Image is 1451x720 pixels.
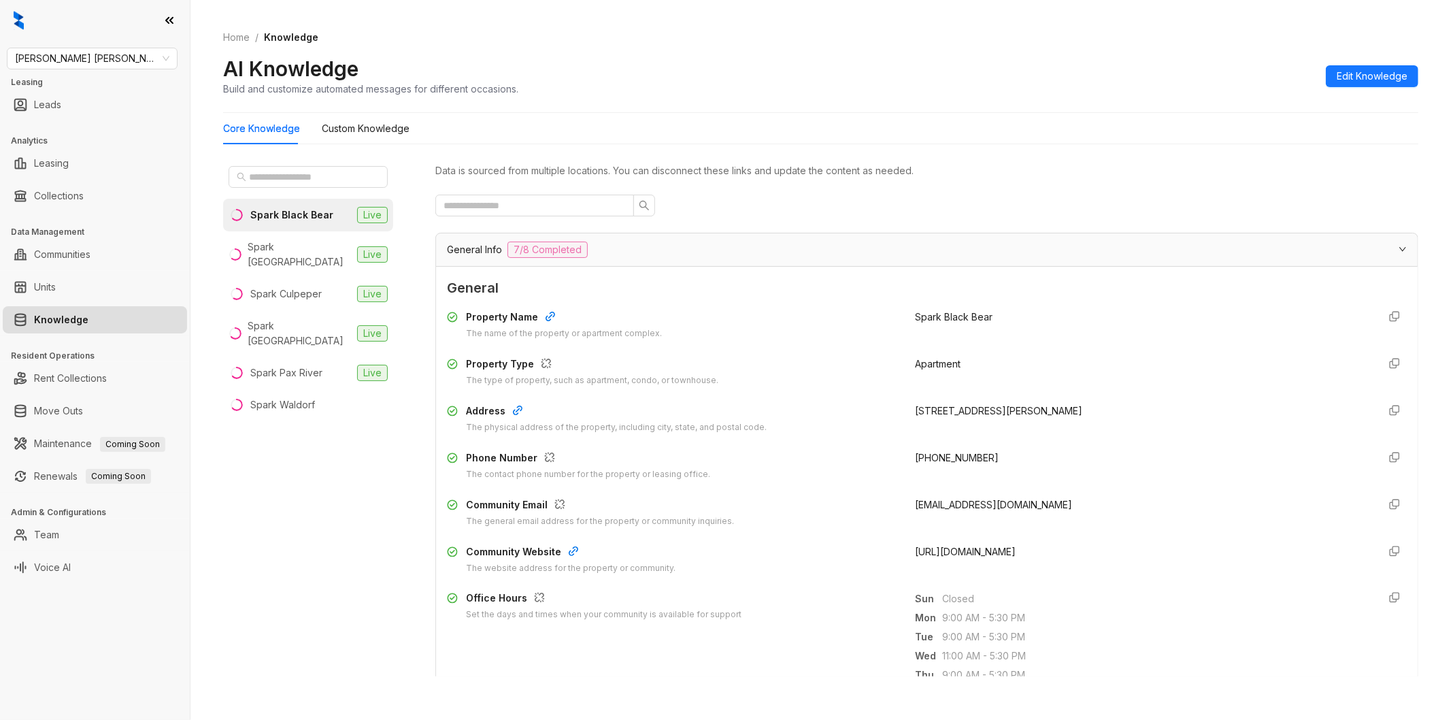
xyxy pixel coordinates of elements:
span: 9:00 AM - 5:30 PM [943,629,1368,644]
span: Live [357,365,388,381]
div: Spark [GEOGRAPHIC_DATA] [248,318,352,348]
div: Spark Pax River [250,365,322,380]
li: Maintenance [3,430,187,457]
li: Rent Collections [3,365,187,392]
a: Voice AI [34,554,71,581]
a: Communities [34,241,90,268]
li: Move Outs [3,397,187,425]
h2: AI Knowledge [223,56,358,82]
a: Leasing [34,150,69,177]
div: General Info7/8 Completed [436,233,1418,266]
span: 11:00 AM - 5:30 PM [943,649,1368,664]
a: Team [34,521,59,549]
span: General Info [447,242,502,257]
div: Custom Knowledge [322,121,410,136]
h3: Resident Operations [11,350,190,362]
a: Rent Collections [34,365,107,392]
a: Units [34,274,56,301]
span: General [447,278,1407,299]
div: The type of property, such as apartment, condo, or townhouse. [466,374,718,387]
li: / [255,30,258,45]
div: Property Name [466,310,662,327]
a: Knowledge [34,306,88,333]
div: Spark Waldorf [250,397,315,412]
span: Mon [916,610,943,625]
span: Closed [943,591,1368,606]
span: Apartment [916,358,961,370]
span: Live [357,286,388,302]
div: Build and customize automated messages for different occasions. [223,82,518,96]
span: 9:00 AM - 5:30 PM [943,610,1368,625]
a: Collections [34,182,84,210]
li: Voice AI [3,554,187,581]
div: Community Email [466,497,734,515]
h3: Leasing [11,76,190,88]
span: expanded [1399,245,1407,253]
span: 9:00 AM - 5:30 PM [943,668,1368,683]
span: Live [357,246,388,263]
span: Coming Soon [100,437,165,452]
span: Live [357,325,388,342]
span: Thu [916,668,943,683]
li: Units [3,274,187,301]
div: Property Type [466,357,718,374]
span: Sun [916,591,943,606]
div: Office Hours [466,591,741,608]
span: Spark Black Bear [916,311,993,323]
li: Leads [3,91,187,118]
a: Move Outs [34,397,83,425]
div: Phone Number [466,451,710,468]
span: Tue [916,629,943,644]
div: [STREET_ADDRESS][PERSON_NAME] [916,404,1368,419]
div: Data is sourced from multiple locations. You can disconnect these links and update the content as... [435,163,1418,178]
div: Spark Culpeper [250,287,322,301]
li: Knowledge [3,306,187,333]
li: Renewals [3,463,187,490]
button: Edit Knowledge [1326,65,1418,87]
div: The website address for the property or community. [466,562,676,575]
div: The general email address for the property or community inquiries. [466,515,734,528]
div: The physical address of the property, including city, state, and postal code. [466,421,767,434]
li: Leasing [3,150,187,177]
div: Spark [GEOGRAPHIC_DATA] [248,240,352,269]
h3: Admin & Configurations [11,506,190,519]
div: Spark Black Bear [250,208,333,223]
span: [PHONE_NUMBER] [916,452,999,463]
h3: Data Management [11,226,190,238]
div: Core Knowledge [223,121,300,136]
span: Edit Knowledge [1337,69,1407,84]
span: Coming Soon [86,469,151,484]
span: Live [357,207,388,223]
div: Community Website [466,544,676,562]
span: [EMAIL_ADDRESS][DOMAIN_NAME] [916,499,1073,510]
div: Address [466,404,767,421]
a: RenewalsComing Soon [34,463,151,490]
div: The contact phone number for the property or leasing office. [466,468,710,481]
span: [URL][DOMAIN_NAME] [916,546,1016,557]
div: The name of the property or apartment complex. [466,327,662,340]
li: Communities [3,241,187,268]
span: 7/8 Completed [507,242,588,258]
div: Set the days and times when your community is available for support [466,608,741,621]
li: Collections [3,182,187,210]
h3: Analytics [11,135,190,147]
span: search [639,200,650,211]
a: Home [220,30,252,45]
a: Leads [34,91,61,118]
span: search [237,172,246,182]
span: Knowledge [264,31,318,43]
span: Gates Hudson [15,48,169,69]
li: Team [3,521,187,549]
img: logo [14,11,24,30]
span: Wed [916,649,943,664]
